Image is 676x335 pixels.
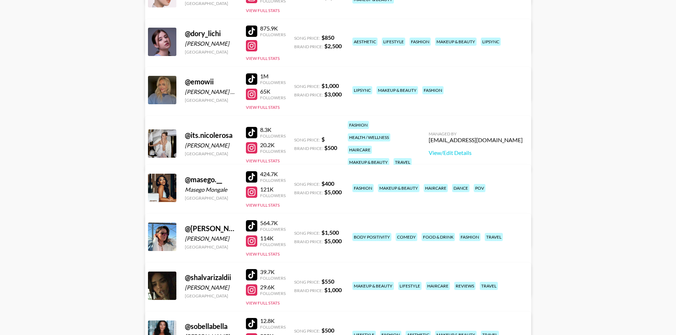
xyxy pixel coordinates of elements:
[481,38,501,46] div: lipsync
[324,238,342,244] strong: $ 5,000
[398,282,422,290] div: lifestyle
[452,184,469,192] div: dance
[429,136,523,144] div: [EMAIL_ADDRESS][DOMAIN_NAME]
[321,229,339,236] strong: $ 1,500
[352,282,394,290] div: makeup & beauty
[246,158,280,163] button: View Full Stats
[260,317,286,324] div: 12.8K
[185,186,237,193] div: Masego Mongale
[352,184,374,192] div: fashion
[185,151,237,156] div: [GEOGRAPHIC_DATA]
[185,235,237,242] div: [PERSON_NAME]
[260,73,286,80] div: 1M
[185,284,237,291] div: [PERSON_NAME]
[260,219,286,227] div: 564.7K
[422,233,455,241] div: food & drink
[185,131,237,140] div: @ its.nicolerosa
[435,38,477,46] div: makeup & beauty
[185,293,237,298] div: [GEOGRAPHIC_DATA]
[260,193,286,198] div: Followers
[260,291,286,296] div: Followers
[459,233,480,241] div: fashion
[324,91,342,97] strong: $ 3,000
[294,137,320,143] span: Song Price:
[480,282,498,290] div: travel
[294,328,320,334] span: Song Price:
[324,286,342,293] strong: $ 1,000
[324,144,337,151] strong: $ 500
[260,186,286,193] div: 121K
[454,282,476,290] div: reviews
[324,43,342,49] strong: $ 2,500
[260,235,286,242] div: 114K
[185,142,237,149] div: [PERSON_NAME]
[348,133,390,141] div: health / wellness
[260,32,286,37] div: Followers
[185,175,237,184] div: @ masego.__
[185,224,237,233] div: @ [PERSON_NAME].mackenzlee
[260,227,286,232] div: Followers
[185,49,237,55] div: [GEOGRAPHIC_DATA]
[294,44,323,49] span: Brand Price:
[185,322,237,331] div: @ sobellabella
[260,95,286,100] div: Followers
[246,105,280,110] button: View Full Stats
[321,180,334,187] strong: $ 400
[260,171,286,178] div: 424.7K
[382,38,405,46] div: lifestyle
[185,29,237,38] div: @ dory_lichi
[294,239,323,244] span: Brand Price:
[260,141,286,149] div: 20.2K
[396,233,417,241] div: comedy
[429,131,523,136] div: Managed By
[246,202,280,208] button: View Full Stats
[260,88,286,95] div: 65K
[348,121,369,129] div: fashion
[260,242,286,247] div: Followers
[185,88,237,95] div: [PERSON_NAME] & [PERSON_NAME]
[185,244,237,250] div: [GEOGRAPHIC_DATA]
[294,35,320,41] span: Song Price:
[260,324,286,330] div: Followers
[321,34,334,41] strong: $ 850
[246,300,280,306] button: View Full Stats
[485,233,503,241] div: travel
[294,230,320,236] span: Song Price:
[474,184,485,192] div: pov
[348,146,372,154] div: haircare
[352,38,378,46] div: aesthetic
[294,84,320,89] span: Song Price:
[378,184,419,192] div: makeup & beauty
[348,158,389,166] div: makeup & beauty
[260,268,286,275] div: 39.7K
[394,158,412,166] div: travel
[260,133,286,139] div: Followers
[352,233,391,241] div: body positivity
[294,182,320,187] span: Song Price:
[185,97,237,103] div: [GEOGRAPHIC_DATA]
[377,86,418,94] div: makeup & beauty
[294,92,323,97] span: Brand Price:
[260,149,286,154] div: Followers
[185,195,237,201] div: [GEOGRAPHIC_DATA]
[352,86,372,94] div: lipsync
[260,25,286,32] div: 875.9K
[246,251,280,257] button: View Full Stats
[246,56,280,61] button: View Full Stats
[426,282,450,290] div: haircare
[321,327,334,334] strong: $ 500
[294,279,320,285] span: Song Price:
[260,275,286,281] div: Followers
[294,146,323,151] span: Brand Price:
[246,8,280,13] button: View Full Stats
[260,284,286,291] div: 29.6K
[294,288,323,293] span: Brand Price:
[260,178,286,183] div: Followers
[321,82,339,89] strong: $ 1,000
[424,184,448,192] div: haircare
[321,136,325,143] strong: $
[294,190,323,195] span: Brand Price:
[410,38,431,46] div: fashion
[185,40,237,47] div: [PERSON_NAME]
[185,1,237,6] div: [GEOGRAPHIC_DATA]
